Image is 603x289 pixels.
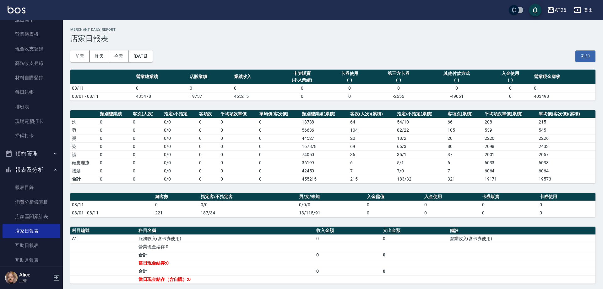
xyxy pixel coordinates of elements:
[137,227,315,235] th: 科目名稱
[70,234,137,243] td: A1
[131,175,162,183] td: 0
[219,159,258,167] td: 0
[395,126,446,134] td: 82 / 22
[3,71,60,85] a: 材料自購登錄
[70,227,137,235] th: 科目編號
[446,110,483,118] th: 客項次(累積)
[98,142,131,150] td: 0
[395,134,446,142] td: 18 / 2
[327,84,372,92] td: 0
[300,142,349,150] td: 167878
[315,251,381,259] td: 0
[483,175,537,183] td: 19171
[395,159,446,167] td: 5 / 1
[199,193,297,201] th: 指定客/不指定客
[162,126,197,134] td: 0 / 0
[219,167,258,175] td: 0
[131,134,162,142] td: 0
[537,134,595,142] td: 2226
[98,118,131,126] td: 0
[134,92,188,100] td: 435478
[162,167,197,175] td: 0 / 0
[395,118,446,126] td: 54 / 10
[258,126,300,134] td: 0
[3,180,60,195] a: 報表目錄
[278,77,326,83] div: (不入業績)
[537,175,595,183] td: 19573
[3,224,60,238] a: 店家日報表
[131,118,162,126] td: 0
[19,272,51,278] h5: Alice
[427,77,487,83] div: (-)
[372,84,425,92] td: 0
[349,126,395,134] td: 104
[3,129,60,143] a: 掃碼打卡
[349,118,395,126] td: 64
[446,118,483,126] td: 66
[3,253,60,267] a: 互助月報表
[258,159,300,167] td: 0
[537,150,595,159] td: 2057
[3,209,60,224] a: 店家區間累計表
[446,134,483,142] td: 20
[70,142,98,150] td: 染
[198,110,219,118] th: 客項次
[349,159,395,167] td: 6
[300,134,349,142] td: 44527
[537,142,595,150] td: 2433
[381,267,448,275] td: 0
[5,271,18,284] img: Person
[555,6,566,14] div: AT26
[70,110,595,183] table: a dense table
[70,201,154,209] td: 08/11
[300,110,349,118] th: 類別總業績(累積)
[131,142,162,150] td: 0
[538,209,595,217] td: 0
[232,92,277,100] td: 455215
[134,70,188,84] th: 營業總業績
[70,227,595,284] table: a dense table
[258,175,300,183] td: 0
[381,227,448,235] th: 支出金額
[70,50,90,62] button: 前天
[349,142,395,150] td: 69
[98,126,131,134] td: 0
[70,159,98,167] td: 頭皮理療
[137,251,315,259] td: 合計
[395,167,446,175] td: 7 / 0
[219,118,258,126] td: 0
[3,56,60,71] a: 高階收支登錄
[483,159,537,167] td: 6033
[446,126,483,134] td: 105
[3,145,60,162] button: 預約管理
[198,175,219,183] td: 0
[538,201,595,209] td: 0
[3,27,60,41] a: 營業儀表板
[483,142,537,150] td: 2098
[70,28,595,32] h2: Merchant Daily Report
[98,110,131,118] th: 類別總業績
[131,110,162,118] th: 客次(人次)
[90,50,109,62] button: 昨天
[538,193,595,201] th: 卡券使用
[490,77,531,83] div: (-)
[3,195,60,209] a: 消費分析儀表板
[349,150,395,159] td: 36
[70,150,98,159] td: 護
[70,84,134,92] td: 08/11
[483,150,537,159] td: 2001
[365,193,423,201] th: 入金儲值
[19,278,51,284] p: 主管
[3,85,60,99] a: 每日結帳
[446,167,483,175] td: 7
[446,150,483,159] td: 37
[70,118,98,126] td: 洗
[198,142,219,150] td: 0
[365,201,423,209] td: 0
[532,70,595,84] th: 營業現金應收
[198,150,219,159] td: 0
[423,209,480,217] td: 0
[70,175,98,183] td: 合計
[488,84,533,92] td: 0
[162,134,197,142] td: 0 / 0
